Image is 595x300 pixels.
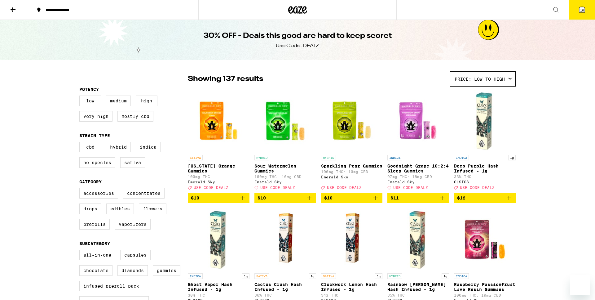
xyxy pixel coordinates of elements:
p: 1g [309,273,316,279]
img: Emerald Sky - Goodnight Grape 10:2:4 Sleep Gummies [387,90,449,152]
div: Emerald Sky [321,175,383,179]
p: 100mg THC [188,175,249,179]
p: 1g [442,273,449,279]
a: Open page for Goodnight Grape 10:2:4 Sleep Gummies from Emerald Sky [387,90,449,193]
p: 35% THC [387,293,449,297]
label: Prerolls [79,219,110,230]
div: Use Code: DEALZ [276,43,319,49]
span: 10 [580,8,584,12]
label: Gummies [153,265,180,276]
img: CLSICS - Rainbow Beltz Hash Infused - 1g [387,208,449,270]
legend: Potency [79,87,99,92]
p: 36% THC [254,293,316,297]
img: CLSICS - Ghost Vapor Hash Infused - 1g [188,208,249,270]
label: No Species [79,157,115,168]
legend: Subcategory [79,241,110,246]
p: 100mg THC: 10mg CBD [254,175,316,179]
div: Emerald Sky [254,180,316,184]
button: Add to bag [454,193,516,203]
h1: 30% OFF - Deals this good are hard to keep secret [204,31,392,41]
label: Sativa [120,157,145,168]
button: Add to bag [321,193,383,203]
p: 97mg THC: 18mg CBD [387,175,449,179]
label: All-In-One [79,250,115,260]
img: Emerald Sky - Raspberry Passionfruit Live Resin Gummies [454,208,516,270]
label: Very High [79,111,112,122]
p: Showing 137 results [188,74,263,84]
p: 1g [242,273,249,279]
span: USE CODE DEALZ [327,186,362,190]
p: INDICA [387,155,402,160]
label: Drops [79,204,101,214]
label: Medium [106,96,131,106]
p: 33% THC [454,175,516,179]
img: CLSICS - Deep Purple Hash Infused - 1g [454,90,516,152]
p: Ghost Vapor Hash Infused - 1g [188,282,249,292]
p: Sparkling Pear Gummies [321,163,383,168]
legend: Strain Type [79,133,110,138]
label: Hybrid [106,142,131,152]
span: $10 [258,195,266,200]
p: SATIVA [321,273,336,279]
p: [US_STATE] Orange Gummies [188,163,249,173]
label: CBD [79,142,101,152]
label: Vaporizers [115,219,151,230]
p: SATIVA [254,273,269,279]
legend: Category [79,179,102,184]
label: Indica [136,142,161,152]
div: CLSICS [454,180,516,184]
label: Infused Preroll Pack [79,281,143,291]
p: SATIVA [188,155,203,160]
label: Flowers [139,204,166,214]
label: High [136,96,157,106]
a: Open page for Sour Watermelon Gummies from Emerald Sky [254,90,316,193]
button: Add to bag [387,193,449,203]
a: Open page for Sparkling Pear Gummies from Emerald Sky [321,90,383,193]
label: Capsules [120,250,151,260]
p: 38% THC [188,293,249,297]
label: Mostly CBD [117,111,153,122]
p: INDICA [454,155,469,160]
span: $12 [457,195,465,200]
label: Diamonds [117,265,148,276]
span: USE CODE DEALZ [194,186,228,190]
a: Open page for Deep Purple Hash Infused - 1g from CLSICS [454,90,516,193]
p: Cactus Crush Hash Infused - 1g [254,282,316,292]
span: USE CODE DEALZ [260,186,295,190]
label: Edibles [106,204,134,214]
label: Low [79,96,101,106]
p: 100mg THC: 10mg CBD [454,293,516,297]
img: Emerald Sky - Sour Watermelon Gummies [254,90,316,152]
p: HYBRID [321,155,336,160]
p: Goodnight Grape 10:2:4 Sleep Gummies [387,163,449,173]
p: 1g [375,273,382,279]
div: Emerald Sky [387,180,449,184]
button: Add to bag [254,193,316,203]
button: 10 [569,0,595,20]
p: 1g [508,155,516,160]
div: Emerald Sky [188,180,249,184]
img: CLSICS - Clockwork Lemon Hash Infused - 1g [331,208,372,270]
img: Emerald Sky - Sparkling Pear Gummies [321,90,383,152]
label: Accessories [79,188,118,199]
p: 34% THC [321,293,383,297]
span: USE CODE DEALZ [393,186,428,190]
label: Concentrates [123,188,165,199]
img: Emerald Sky - California Orange Gummies [188,90,249,152]
a: Open page for California Orange Gummies from Emerald Sky [188,90,249,193]
img: CLSICS - Cactus Crush Hash Infused - 1g [264,208,306,270]
span: Price: Low to High [455,77,505,82]
span: USE CODE DEALZ [460,186,495,190]
p: INDICA [454,273,469,279]
p: HYBRID [387,273,402,279]
p: Sour Watermelon Gummies [254,163,316,173]
p: Rainbow [PERSON_NAME] Hash Infused - 1g [387,282,449,292]
span: $11 [390,195,399,200]
p: Deep Purple Hash Infused - 1g [454,163,516,173]
p: 100mg THC: 10mg CBD [321,170,383,174]
iframe: Button to launch messaging window [570,275,590,295]
p: Raspberry Passionfruit Live Resin Gummies [454,282,516,292]
label: Chocolate [79,265,112,276]
span: $10 [324,195,333,200]
p: INDICA [188,273,203,279]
